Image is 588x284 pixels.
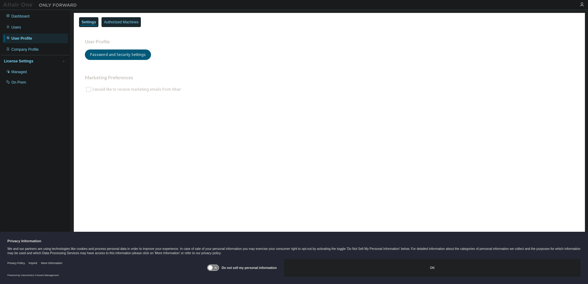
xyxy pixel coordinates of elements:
[11,80,26,85] div: On Prem
[11,47,39,52] div: Company Profile
[85,75,574,81] h3: Marketing Preferences
[85,39,574,45] h3: User Profile
[11,14,30,19] div: Dashboard
[104,20,138,25] div: Authorized Machines
[3,2,80,8] img: Altair One
[85,49,151,60] button: Password and Security Settings
[11,69,27,74] div: Managed
[11,36,32,41] div: User Profile
[81,20,96,25] div: Settings
[92,86,182,93] label: I would like to receive marketing emails from Altair
[4,59,33,64] div: License Settings
[11,25,21,30] div: Users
